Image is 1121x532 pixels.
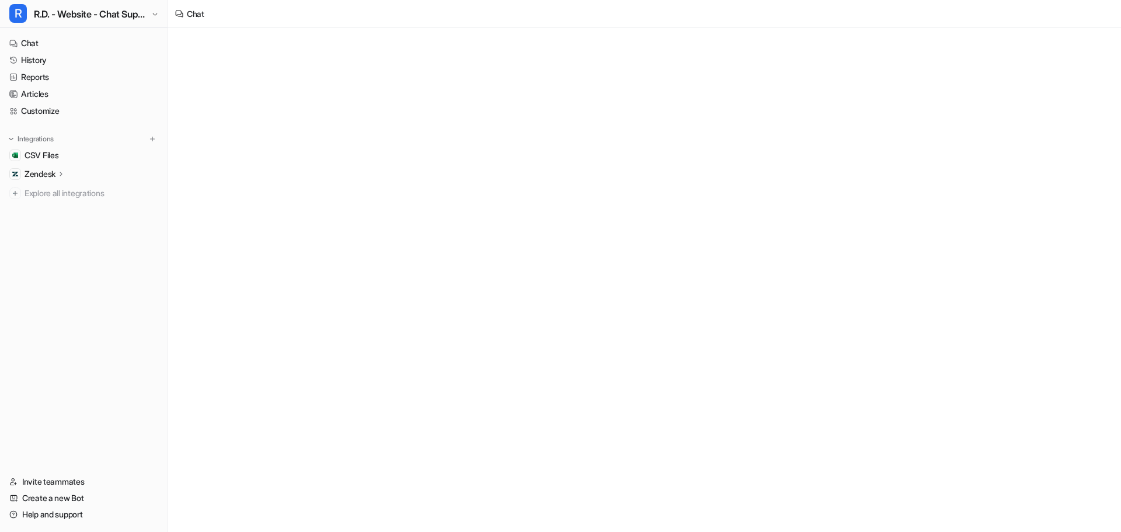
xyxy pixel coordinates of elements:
[5,147,163,164] a: CSV FilesCSV Files
[5,35,163,51] a: Chat
[9,187,21,199] img: explore all integrations
[12,171,19,178] img: Zendesk
[187,8,204,20] div: Chat
[5,506,163,523] a: Help and support
[5,490,163,506] a: Create a new Bot
[5,86,163,102] a: Articles
[5,69,163,85] a: Reports
[18,134,54,144] p: Integrations
[34,6,148,22] span: R.D. - Website - Chat Support
[9,4,27,23] span: R
[5,474,163,490] a: Invite teammates
[7,135,15,143] img: expand menu
[5,103,163,119] a: Customize
[25,168,55,180] p: Zendesk
[5,185,163,201] a: Explore all integrations
[5,52,163,68] a: History
[25,149,58,161] span: CSV Files
[12,152,19,159] img: CSV Files
[25,184,158,203] span: Explore all integrations
[5,133,57,145] button: Integrations
[148,135,156,143] img: menu_add.svg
